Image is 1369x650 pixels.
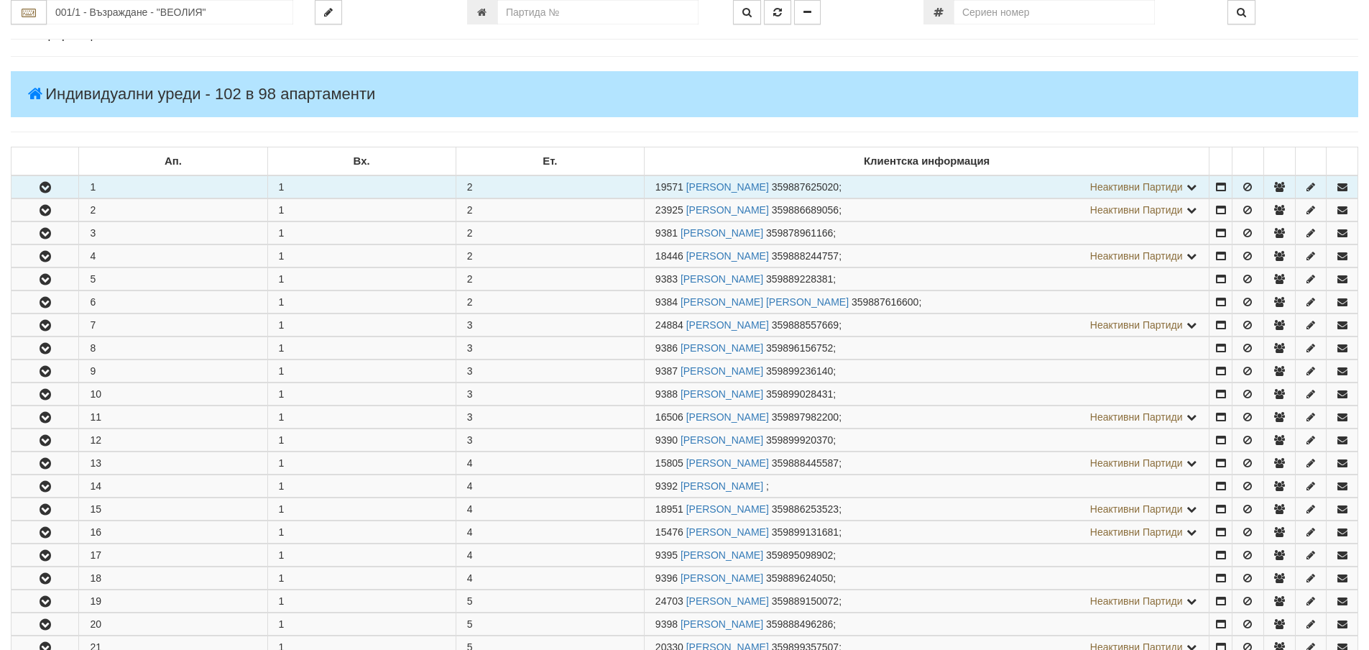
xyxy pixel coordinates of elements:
span: 3 [467,411,473,423]
td: 5 [79,268,267,290]
td: ; [644,314,1209,337]
span: Партида № [655,595,683,607]
td: ; [644,590,1209,613]
span: Партида № [655,572,678,584]
a: [PERSON_NAME] [681,365,763,377]
td: 1 [267,314,456,337]
span: 359886253523 [772,503,839,515]
span: Партида № [655,227,678,239]
span: Партида № [655,503,683,515]
span: 359889150072 [772,595,839,607]
td: 1 [79,175,267,198]
td: 4 [79,245,267,267]
span: 4 [467,549,473,561]
span: Партида № [655,181,683,193]
td: Вх.: No sort applied, sorting is disabled [267,147,456,176]
td: 1 [267,245,456,267]
span: 359899028431 [766,388,833,400]
td: 1 [267,291,456,313]
a: [PERSON_NAME] [686,457,769,469]
td: Ап.: No sort applied, sorting is disabled [79,147,267,176]
span: Партида № [655,296,678,308]
span: 359899920370 [766,434,833,446]
span: Партида № [655,204,683,216]
td: 6 [79,291,267,313]
span: 2 [467,181,473,193]
td: 3 [79,222,267,244]
span: Партида № [655,457,683,469]
td: 1 [267,498,456,521]
span: 359878961166 [766,227,833,239]
b: Ап. [165,155,182,167]
a: [PERSON_NAME] [686,319,769,331]
td: 1 [267,590,456,613]
span: Партида № [655,388,678,400]
span: 4 [467,480,473,492]
td: : No sort applied, sorting is disabled [1209,147,1232,176]
td: ; [644,199,1209,221]
td: ; [644,544,1209,567]
td: ; [644,222,1209,244]
td: 1 [267,429,456,452]
td: 8 [79,337,267,360]
a: [PERSON_NAME] [681,549,763,561]
td: ; [644,498,1209,521]
a: [PERSON_NAME] [686,503,769,515]
span: 359888445587 [772,457,839,469]
span: Неактивни Партиди [1090,319,1183,331]
span: Партида № [655,365,678,377]
span: Партида № [655,434,678,446]
a: [PERSON_NAME] [PERSON_NAME] [681,296,849,308]
td: 13 [79,452,267,475]
td: ; [644,475,1209,498]
td: 1 [267,475,456,498]
td: 15 [79,498,267,521]
td: 16 [79,521,267,544]
span: 359897982200 [772,411,839,423]
a: [PERSON_NAME] [681,227,763,239]
td: 1 [267,452,456,475]
span: Неактивни Партиди [1090,503,1183,515]
td: 19 [79,590,267,613]
td: 1 [267,406,456,429]
span: Неактивни Партиди [1090,526,1183,538]
a: [PERSON_NAME] [686,411,769,423]
span: 5 [467,618,473,630]
span: 359888557669 [772,319,839,331]
span: 3 [467,434,473,446]
td: Ет.: No sort applied, sorting is disabled [456,147,644,176]
span: Партида № [655,411,683,423]
td: 20 [79,613,267,636]
td: : No sort applied, sorting is disabled [1263,147,1295,176]
td: Клиентска информация: No sort applied, sorting is disabled [644,147,1209,176]
a: [PERSON_NAME] [686,250,769,262]
b: Клиентска информация [864,155,990,167]
b: Ет. [543,155,557,167]
span: 4 [467,572,473,584]
span: Неактивни Партиди [1090,204,1183,216]
span: 359896156752 [766,342,833,354]
td: 1 [267,268,456,290]
b: Вх. [354,155,370,167]
td: ; [644,291,1209,313]
td: ; [644,245,1209,267]
span: 359887616600 [852,296,918,308]
a: [PERSON_NAME] [681,388,763,400]
td: 1 [267,567,456,590]
span: 3 [467,388,473,400]
td: : No sort applied, sorting is disabled [1232,147,1264,176]
a: [PERSON_NAME] [681,434,763,446]
a: [PERSON_NAME] [681,342,763,354]
span: 2 [467,227,473,239]
td: ; [644,567,1209,590]
td: ; [644,406,1209,429]
td: ; [644,383,1209,406]
span: 5 [467,595,473,607]
a: [PERSON_NAME] [686,526,769,538]
span: Неактивни Партиди [1090,457,1183,469]
a: [PERSON_NAME] [681,480,763,492]
a: [PERSON_NAME] [686,181,769,193]
span: 2 [467,204,473,216]
span: 359887625020 [772,181,839,193]
span: 359889624050 [766,572,833,584]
